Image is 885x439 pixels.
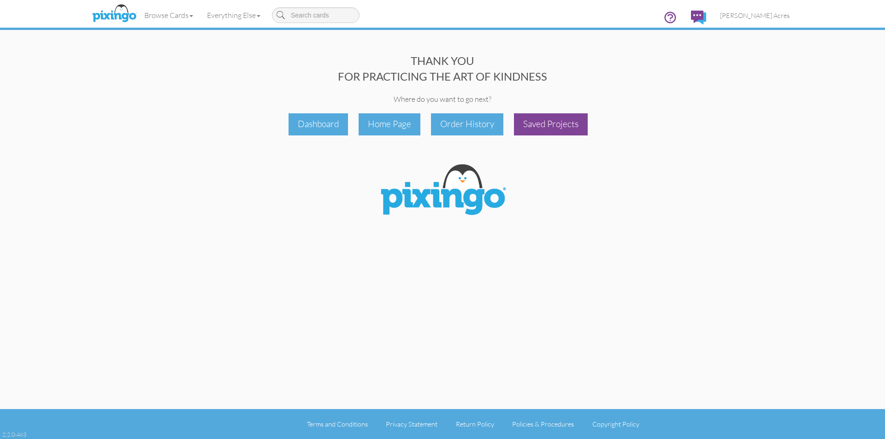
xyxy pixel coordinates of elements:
[90,2,139,25] img: pixingo logo
[720,12,790,19] span: [PERSON_NAME] Acres
[137,4,200,27] a: Browse Cards
[359,113,420,135] div: Home Page
[456,420,494,428] a: Return Policy
[272,7,360,23] input: Search cards
[592,420,639,428] a: Copyright Policy
[431,113,503,135] div: Order History
[289,113,348,135] div: Dashboard
[512,420,574,428] a: Policies & Procedures
[713,4,796,27] a: [PERSON_NAME] Acres
[200,4,267,27] a: Everything Else
[373,158,512,224] img: Pixingo Logo
[514,113,588,135] div: Saved Projects
[386,420,437,428] a: Privacy Statement
[88,94,796,105] div: Where do you want to go next?
[691,11,706,24] img: comments.svg
[88,53,796,85] div: THANK YOU FOR PRACTICING THE ART OF KINDNESS
[2,430,26,439] div: 2.2.0-463
[307,420,368,428] a: Terms and Conditions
